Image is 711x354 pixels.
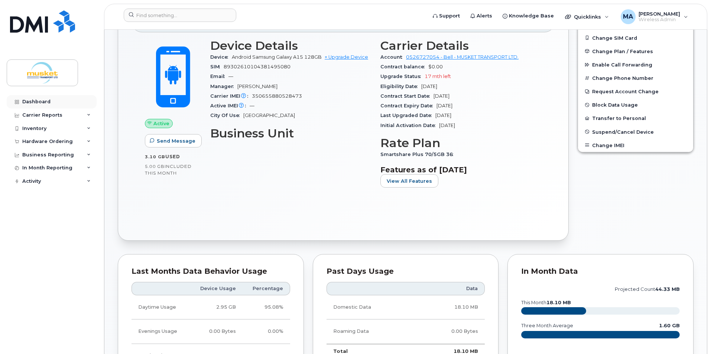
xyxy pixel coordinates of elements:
[210,93,252,99] span: Carrier IMEI
[578,71,693,85] button: Change Phone Number
[243,282,290,295] th: Percentage
[428,64,443,69] span: $0.00
[380,123,439,128] span: Initial Activation Date
[380,152,457,157] span: Smartshare Plus 70/5GB 36
[145,154,165,159] span: 3.10 GB
[578,139,693,152] button: Change IMEI
[210,64,224,69] span: SIM
[578,111,693,125] button: Transfer to Personal
[243,319,290,344] td: 0.00%
[465,9,497,23] a: Alerts
[639,17,680,23] span: Wireless Admin
[509,12,554,20] span: Knowledge Base
[434,93,449,99] span: [DATE]
[615,286,680,292] text: projected count
[327,319,415,344] td: Roaming Data
[232,54,322,60] span: Android Samsung Galaxy A15 128GB
[380,165,542,174] h3: Features as of [DATE]
[477,12,492,20] span: Alerts
[145,164,165,169] span: 5.00 GB
[436,103,452,108] span: [DATE]
[243,113,295,118] span: [GEOGRAPHIC_DATA]
[578,85,693,98] button: Request Account Change
[425,74,451,79] span: 17 mth left
[560,9,614,24] div: Quicklinks
[327,268,485,275] div: Past Days Usage
[380,74,425,79] span: Upgrade Status
[439,12,460,20] span: Support
[250,103,254,108] span: —
[252,93,302,99] span: 350655880528473
[380,136,542,150] h3: Rate Plan
[406,54,519,60] a: 0526727054 - Bell - MUSKET TRANSPORT LTD.
[578,31,693,45] button: Change SIM Card
[380,84,421,89] span: Eligibility Date
[243,295,290,319] td: 95.08%
[190,282,243,295] th: Device Usage
[153,120,169,127] span: Active
[210,84,237,89] span: Manager
[210,127,371,140] h3: Business Unit
[237,84,277,89] span: [PERSON_NAME]
[578,45,693,58] button: Change Plan / Features
[659,323,680,328] text: 1.60 GB
[592,48,653,54] span: Change Plan / Features
[546,300,571,305] tspan: 18.10 MB
[145,134,202,147] button: Send Message
[380,64,428,69] span: Contract balance
[578,125,693,139] button: Suspend/Cancel Device
[224,64,290,69] span: 89302610104381495080
[380,39,542,52] h3: Carrier Details
[210,113,243,118] span: City Of Use
[190,295,243,319] td: 2.95 GB
[574,14,601,20] span: Quicklinks
[521,268,680,275] div: In Month Data
[655,286,680,292] tspan: 44.33 MB
[145,163,192,176] span: included this month
[616,9,693,24] div: Melanie Ackers
[210,74,228,79] span: Email
[439,123,455,128] span: [DATE]
[190,319,243,344] td: 0.00 Bytes
[325,54,368,60] a: + Upgrade Device
[380,54,406,60] span: Account
[623,12,633,21] span: MA
[380,113,435,118] span: Last Upgraded Date
[380,174,438,188] button: View All Features
[228,74,233,79] span: —
[521,300,571,305] text: this month
[165,154,180,159] span: used
[421,84,437,89] span: [DATE]
[132,319,190,344] td: Evenings Usage
[592,129,654,134] span: Suspend/Cancel Device
[327,295,415,319] td: Domestic Data
[497,9,559,23] a: Knowledge Base
[132,319,290,344] tr: Weekdays from 6:00pm to 8:00am
[428,9,465,23] a: Support
[132,295,190,319] td: Daytime Usage
[639,11,680,17] span: [PERSON_NAME]
[380,93,434,99] span: Contract Start Date
[387,178,432,185] span: View All Features
[435,113,451,118] span: [DATE]
[415,282,485,295] th: Data
[132,268,290,275] div: Last Months Data Behavior Usage
[521,323,573,328] text: three month average
[415,319,485,344] td: 0.00 Bytes
[415,295,485,319] td: 18.10 MB
[592,62,652,68] span: Enable Call Forwarding
[210,54,232,60] span: Device
[380,103,436,108] span: Contract Expiry Date
[124,9,236,22] input: Find something...
[578,98,693,111] button: Block Data Usage
[210,39,371,52] h3: Device Details
[578,58,693,71] button: Enable Call Forwarding
[210,103,250,108] span: Active IMEI
[157,137,195,144] span: Send Message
